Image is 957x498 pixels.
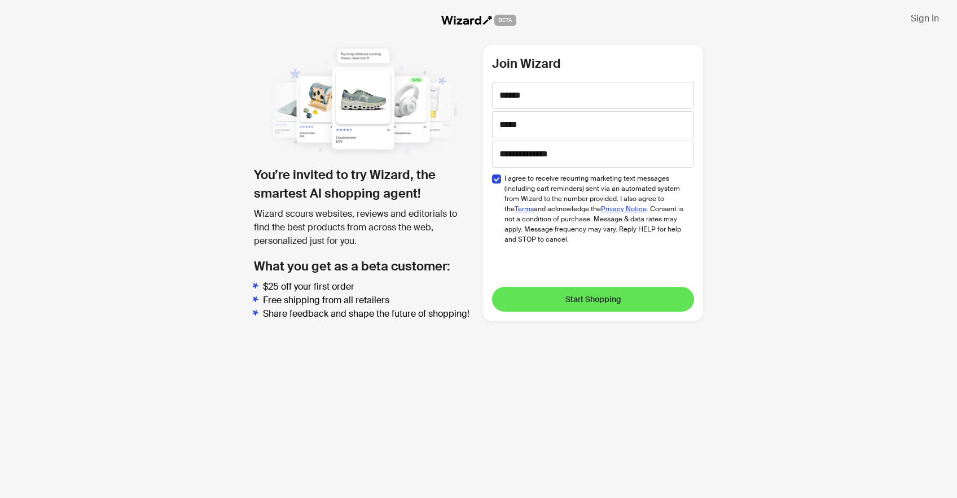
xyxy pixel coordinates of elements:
span: Start Shopping [565,294,621,304]
span: I agree to receive recurring marketing text messages (including cart reminders) sent via an autom... [504,173,686,244]
h2: What you get as a beta customer: [254,257,474,276]
li: Share feedback and shape the future of shopping! [263,307,474,321]
li: $25 off your first order [263,280,474,294]
h2: Join Wizard [492,54,694,73]
button: Start Shopping [492,287,694,312]
span: BETA [494,15,516,26]
li: Free shipping from all retailers [263,294,474,307]
a: Privacy Notice [601,204,647,213]
a: Terms [515,204,534,213]
h1: You’re invited to try Wizard, the smartest AI shopping agent! [254,165,474,203]
span: Sign In [911,12,939,24]
button: Sign In [902,9,948,27]
div: Wizard scours websites, reviews and editorials to find the best products from across the web, per... [254,207,474,248]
